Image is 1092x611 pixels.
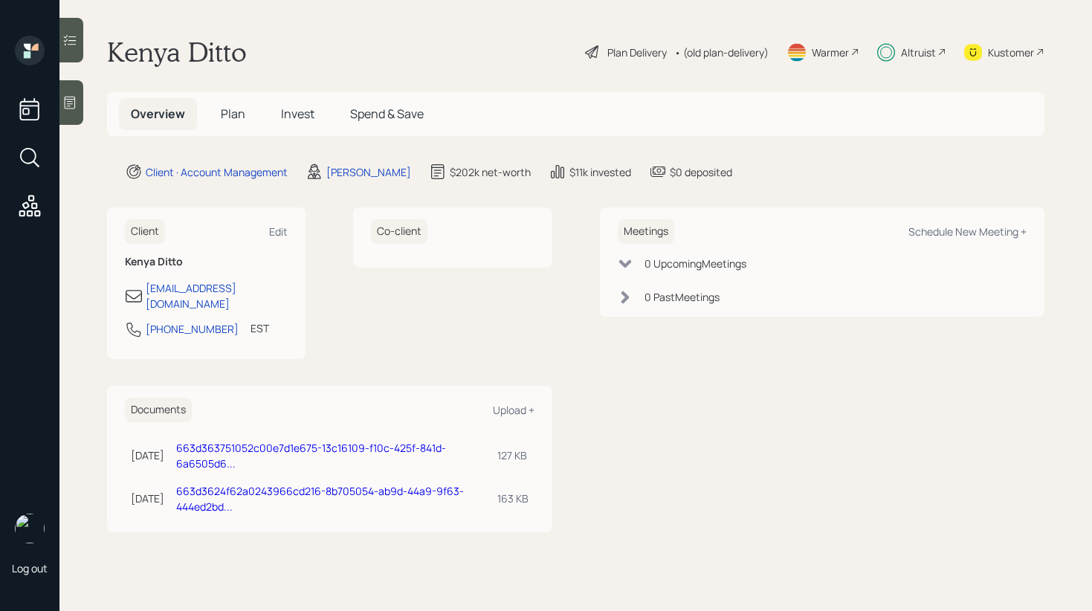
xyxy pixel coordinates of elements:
[146,280,288,311] div: [EMAIL_ADDRESS][DOMAIN_NAME]
[901,45,936,60] div: Altruist
[607,45,667,60] div: Plan Delivery
[176,441,446,471] a: 663d363751052c00e7d1e675-13c16109-f10c-425f-841d-6a6505d6...
[908,224,1027,239] div: Schedule New Meeting +
[146,321,239,337] div: [PHONE_NUMBER]
[146,164,288,180] div: Client · Account Management
[350,106,424,122] span: Spend & Save
[251,320,269,336] div: EST
[125,256,288,268] h6: Kenya Ditto
[281,106,314,122] span: Invest
[618,219,674,244] h6: Meetings
[125,398,192,422] h6: Documents
[131,447,164,463] div: [DATE]
[569,164,631,180] div: $11k invested
[644,256,746,271] div: 0 Upcoming Meeting s
[674,45,769,60] div: • (old plan-delivery)
[176,484,464,514] a: 663d3624f62a0243966cd216-8b705054-ab9d-44a9-9f63-444ed2bd...
[12,561,48,575] div: Log out
[131,106,185,122] span: Overview
[988,45,1034,60] div: Kustomer
[371,219,427,244] h6: Co-client
[644,289,720,305] div: 0 Past Meeting s
[15,514,45,543] img: retirable_logo.png
[493,403,534,417] div: Upload +
[670,164,732,180] div: $0 deposited
[269,224,288,239] div: Edit
[326,164,411,180] div: [PERSON_NAME]
[107,36,247,68] h1: Kenya Ditto
[221,106,245,122] span: Plan
[812,45,849,60] div: Warmer
[497,491,529,506] div: 163 KB
[125,219,165,244] h6: Client
[497,447,529,463] div: 127 KB
[450,164,531,180] div: $202k net-worth
[131,491,164,506] div: [DATE]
